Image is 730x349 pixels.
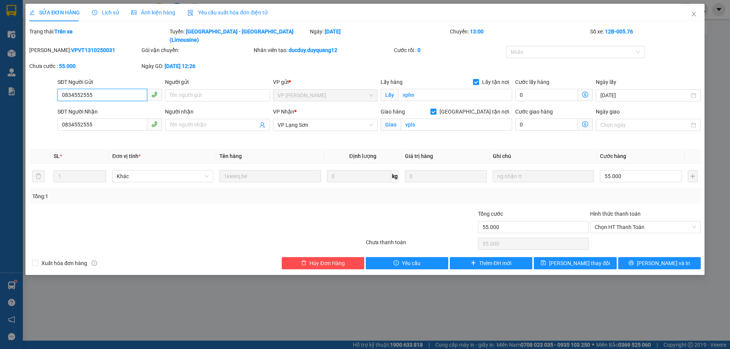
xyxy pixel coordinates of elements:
[394,46,505,54] div: Cước rồi :
[301,260,306,266] span: delete
[117,171,209,182] span: Khác
[549,259,610,267] span: [PERSON_NAME] thay đổi
[394,260,399,266] span: exclamation-circle
[534,257,616,269] button: save[PERSON_NAME] thay đổi
[259,122,265,128] span: user-add
[32,192,282,201] div: Tổng: 1
[600,121,689,129] input: Ngày giao
[151,121,157,127] span: phone
[112,153,141,159] span: Đơn vị tính
[470,28,484,35] b: 13:00
[273,78,378,86] div: VP gửi
[92,9,119,16] span: Lịch sử
[688,170,698,182] button: plus
[165,63,195,69] b: [DATE] 12:26
[151,92,157,98] span: phone
[478,211,503,217] span: Tổng cước
[600,153,626,159] span: Cước hàng
[165,78,270,86] div: Người gửi
[309,259,344,267] span: Hủy Đơn Hàng
[381,118,401,131] span: Giao
[590,211,641,217] label: Hình thức thanh toán
[54,28,73,35] b: Trên xe
[515,89,578,101] input: Cước lấy hàng
[479,78,512,86] span: Lấy tận nơi
[29,27,169,44] div: Trạng thái:
[683,4,705,25] button: Close
[405,153,433,159] span: Giá trị hàng
[381,89,398,101] span: Lấy
[29,62,140,70] div: Chưa cước :
[29,9,80,16] span: SỬA ĐƠN HÀNG
[596,79,616,85] label: Ngày lấy
[131,10,136,15] span: picture
[57,107,162,116] div: SĐT Người Nhận
[401,118,512,131] input: Giao tận nơi
[219,153,242,159] span: Tên hàng
[254,46,392,54] div: Nhân viên tạo:
[436,107,512,116] span: [GEOGRAPHIC_DATA] tận nơi
[29,46,140,54] div: [PERSON_NAME]:
[57,78,162,86] div: SĐT Người Gửi
[479,259,511,267] span: Thêm ĐH mới
[187,9,268,16] span: Yêu cầu xuất hóa đơn điện tử
[582,92,588,98] span: dollar-circle
[141,62,252,70] div: Ngày GD:
[605,28,633,35] b: 12B-005.76
[541,260,546,266] span: save
[32,170,44,182] button: delete
[169,27,309,44] div: Tuyến:
[365,238,477,251] div: Chưa thanh toán
[398,89,512,101] input: Lấy tận nơi
[596,109,620,115] label: Ngày giao
[92,261,97,266] span: info-circle
[29,10,35,15] span: edit
[391,170,399,182] span: kg
[92,10,97,15] span: clock-circle
[402,259,421,267] span: Yêu cầu
[289,47,337,53] b: ducduy.duyquang12
[54,153,60,159] span: SL
[595,221,696,233] span: Chọn HT Thanh Toán
[589,27,701,44] div: Số xe:
[381,79,403,85] span: Lấy hàng
[325,28,341,35] b: [DATE]
[278,90,373,101] span: VP Minh Khai
[490,149,597,164] th: Ghi chú
[691,11,697,17] span: close
[71,47,115,53] b: VPVT1310250031
[309,27,449,44] div: Ngày:
[273,109,294,115] span: VP Nhận
[582,121,588,127] span: dollar-circle
[618,257,701,269] button: printer[PERSON_NAME] và In
[131,9,175,16] span: Ảnh kiện hàng
[349,153,376,159] span: Định lượng
[450,257,532,269] button: plusThêm ĐH mới
[637,259,690,267] span: [PERSON_NAME] và In
[187,10,194,16] img: icon
[471,260,476,266] span: plus
[600,91,689,99] input: Ngày lấy
[493,170,594,182] input: Ghi Chú
[219,170,321,182] input: VD: Bàn, Ghế
[38,259,90,267] span: Xuất hóa đơn hàng
[515,109,553,115] label: Cước giao hàng
[282,257,364,269] button: deleteHủy Đơn Hàng
[165,107,270,116] div: Người nhận
[515,118,578,131] input: Cước giao hàng
[381,109,405,115] span: Giao hàng
[366,257,448,269] button: exclamation-circleYêu cầu
[628,260,634,266] span: printer
[417,47,421,53] b: 0
[449,27,589,44] div: Chuyến:
[170,28,294,43] b: [GEOGRAPHIC_DATA] - [GEOGRAPHIC_DATA] (Limousine)
[405,170,487,182] input: 0
[59,63,76,69] b: 55.000
[278,119,373,131] span: VP Lạng Sơn
[141,46,252,54] div: Gói vận chuyển:
[515,79,549,85] label: Cước lấy hàng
